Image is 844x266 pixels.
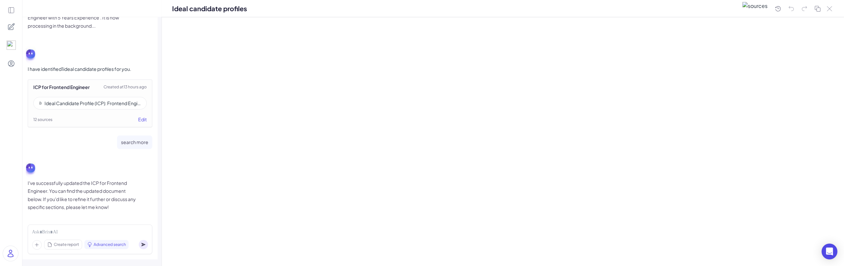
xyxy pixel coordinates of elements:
[94,242,126,248] span: Advanced search
[172,4,247,14] div: Ideal candidate profiles
[3,246,18,261] img: user_logo.png
[121,138,148,146] p: search more
[28,65,152,73] div: I have identified 1 ideal candidate profiles for you.
[138,116,147,123] button: Edit
[742,2,768,15] img: sources
[822,244,837,259] div: Open Intercom Messenger
[45,100,141,106] div: Ideal Candidate Profile (ICP): Frontend Engineer (Mid-level, ~5 Years Experience)
[54,242,79,248] span: Create report
[33,84,90,90] div: ICP for Frontend Engineer
[33,117,52,123] span: 12 sources
[28,6,140,30] p: Successfully created task 'ICP for Frontend Engineer with 5 Years Experience'. It is now processi...
[28,179,140,211] p: I've successfully updated the ICP for Frontend Engineer. You can find the updated document below....
[104,84,147,90] span: Created at 13 hours ago
[7,41,16,50] img: shortlist.png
